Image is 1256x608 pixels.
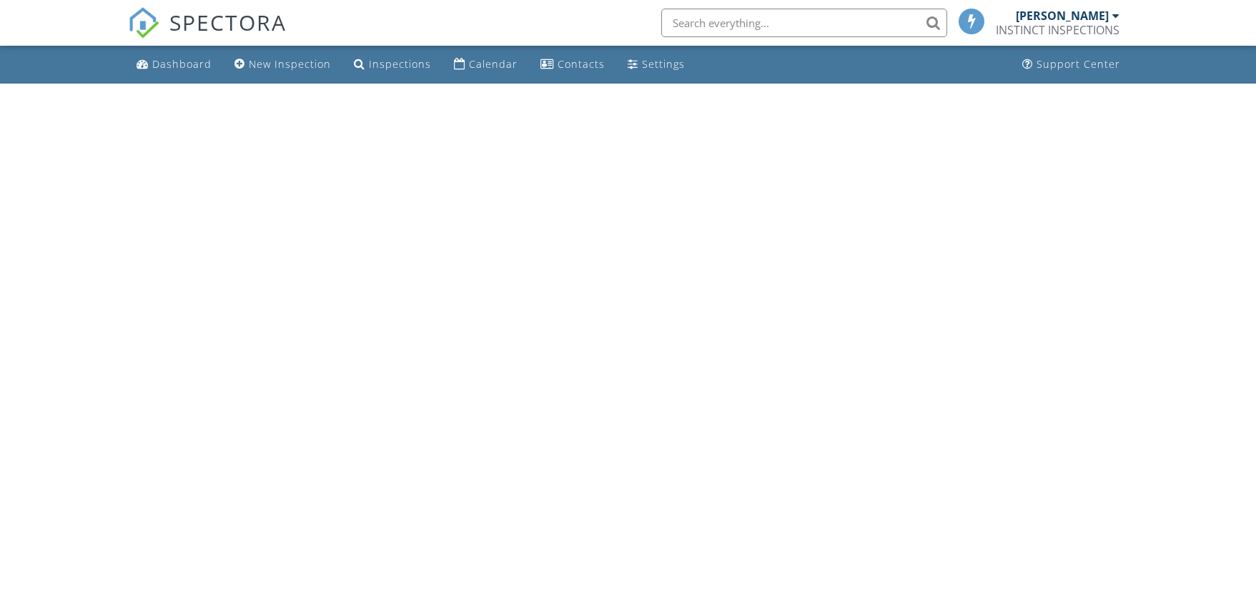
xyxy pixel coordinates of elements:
[152,57,212,71] div: Dashboard
[622,51,691,78] a: Settings
[348,51,437,78] a: Inspections
[996,23,1119,37] div: INSTINCT INSPECTIONS
[558,57,605,71] div: Contacts
[128,19,287,49] a: SPECTORA
[1037,57,1120,71] div: Support Center
[249,57,331,71] div: New Inspection
[535,51,610,78] a: Contacts
[369,57,431,71] div: Inspections
[469,57,518,71] div: Calendar
[642,57,685,71] div: Settings
[128,7,159,39] img: The Best Home Inspection Software - Spectora
[1016,9,1109,23] div: [PERSON_NAME]
[1017,51,1126,78] a: Support Center
[131,51,217,78] a: Dashboard
[169,7,287,37] span: SPECTORA
[448,51,523,78] a: Calendar
[661,9,947,37] input: Search everything...
[229,51,337,78] a: New Inspection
